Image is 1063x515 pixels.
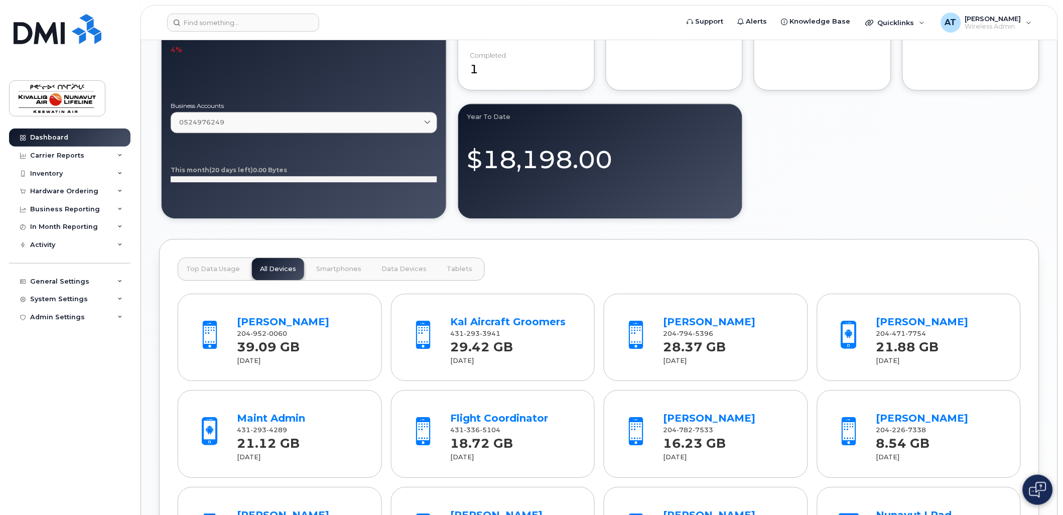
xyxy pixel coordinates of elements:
[267,426,288,434] span: 4289
[470,52,582,78] div: 1
[945,17,957,29] span: AT
[450,356,577,365] div: [DATE]
[663,330,714,337] span: 204
[906,426,926,434] span: 7338
[186,265,240,273] span: Top Data Usage
[251,426,267,434] span: 293
[450,330,500,337] span: 431
[663,453,790,462] div: [DATE]
[237,356,364,365] div: [DATE]
[450,412,548,424] a: Flight Coordinator
[663,412,756,424] a: [PERSON_NAME]
[480,330,500,337] span: 3941
[237,330,288,337] span: 204
[171,112,437,133] a: 0524976249
[237,316,330,328] a: [PERSON_NAME]
[447,265,472,273] span: Tablets
[171,45,182,55] span: 4%
[467,113,734,121] div: Year to Date
[237,426,288,434] span: 431
[450,426,500,434] span: 431
[677,426,693,434] span: 782
[693,426,714,434] span: 7533
[450,431,513,451] strong: 18.72 GB
[965,15,1021,23] span: [PERSON_NAME]
[663,316,756,328] a: [PERSON_NAME]
[746,17,767,27] span: Alerts
[308,258,369,280] button: Smartphones
[464,330,480,337] span: 293
[237,431,300,451] strong: 21.12 GB
[663,431,726,451] strong: 16.23 GB
[934,13,1039,33] div: Aaron Thomspon
[467,133,734,177] div: $18,198.00
[876,330,926,337] span: 204
[450,334,513,354] strong: 29.42 GB
[237,334,300,354] strong: 39.09 GB
[178,258,248,280] button: Top Data Usage
[267,330,288,337] span: 0060
[209,166,253,174] tspan: (20 days left)
[890,426,906,434] span: 226
[965,23,1021,31] span: Wireless Admin
[906,330,926,337] span: 7754
[876,431,930,451] strong: 8.54 GB
[179,117,224,127] span: 0524976249
[680,12,731,32] a: Support
[790,17,851,27] span: Knowledge Base
[470,52,506,59] div: completed
[876,316,969,328] a: [PERSON_NAME]
[876,453,1003,462] div: [DATE]
[663,356,790,365] div: [DATE]
[316,265,361,273] span: Smartphones
[171,166,209,174] tspan: This month
[167,14,319,32] input: Find something...
[774,12,858,32] a: Knowledge Base
[876,356,1003,365] div: [DATE]
[171,103,437,109] label: Business Accounts
[251,330,267,337] span: 952
[731,12,774,32] a: Alerts
[373,258,435,280] button: Data Devices
[381,265,427,273] span: Data Devices
[450,453,577,462] div: [DATE]
[253,166,287,174] tspan: 0.00 Bytes
[693,330,714,337] span: 5396
[677,330,693,337] span: 794
[876,412,969,424] a: [PERSON_NAME]
[696,17,724,27] span: Support
[439,258,480,280] button: Tablets
[480,426,500,434] span: 5104
[859,13,932,33] div: Quicklinks
[450,316,566,328] a: Kal Aircraft Groomers
[663,426,714,434] span: 204
[878,19,914,27] span: Quicklinks
[890,330,906,337] span: 471
[876,334,939,354] strong: 21.88 GB
[237,453,364,462] div: [DATE]
[1029,482,1046,498] img: Open chat
[663,334,726,354] strong: 28.37 GB
[876,426,926,434] span: 204
[464,426,480,434] span: 336
[237,412,306,424] a: Maint Admin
